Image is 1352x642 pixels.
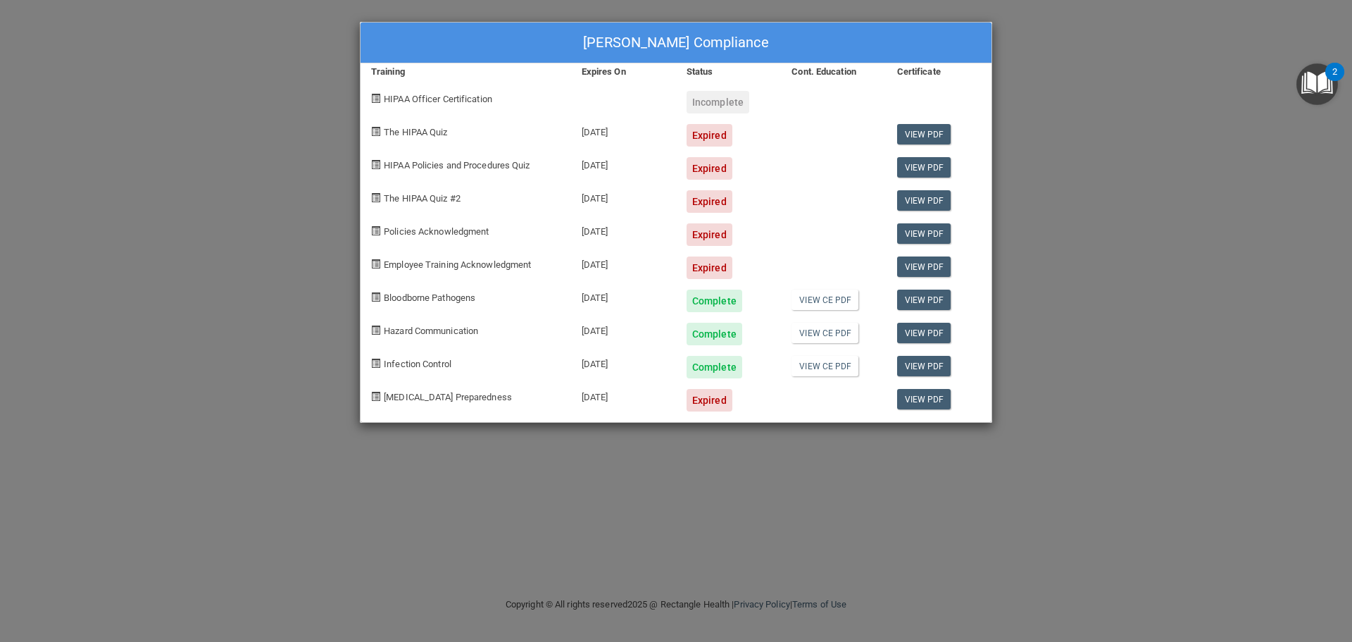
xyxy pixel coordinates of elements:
[687,257,732,279] div: Expired
[897,257,951,277] a: View PDF
[897,323,951,343] a: View PDF
[384,94,492,104] span: HIPAA Officer Certification
[897,290,951,310] a: View PDF
[571,180,676,213] div: [DATE]
[571,312,676,345] div: [DATE]
[897,223,951,244] a: View PDF
[571,279,676,312] div: [DATE]
[687,157,732,180] div: Expired
[687,223,732,246] div: Expired
[897,190,951,211] a: View PDF
[571,63,676,80] div: Expires On
[384,259,531,270] span: Employee Training Acknowledgment
[687,124,732,147] div: Expired
[384,359,451,369] span: Infection Control
[687,356,742,378] div: Complete
[384,127,447,137] span: The HIPAA Quiz
[571,213,676,246] div: [DATE]
[384,392,512,402] span: [MEDICAL_DATA] Preparedness
[887,63,991,80] div: Certificate
[897,157,951,178] a: View PDF
[897,389,951,409] a: View PDF
[571,345,676,378] div: [DATE]
[384,226,489,237] span: Policies Acknowledgment
[571,113,676,147] div: [DATE]
[1296,63,1338,105] button: Open Resource Center, 2 new notifications
[361,23,991,63] div: [PERSON_NAME] Compliance
[384,160,530,171] span: HIPAA Policies and Procedures Quiz
[1332,72,1337,90] div: 2
[571,147,676,180] div: [DATE]
[781,63,886,80] div: Cont. Education
[687,190,732,213] div: Expired
[676,63,781,80] div: Status
[384,193,461,204] span: The HIPAA Quiz #2
[687,290,742,312] div: Complete
[791,323,858,343] a: View CE PDF
[897,356,951,376] a: View PDF
[384,292,475,303] span: Bloodborne Pathogens
[897,124,951,144] a: View PDF
[571,378,676,412] div: [DATE]
[687,389,732,412] div: Expired
[687,91,749,113] div: Incomplete
[384,326,478,336] span: Hazard Communication
[361,63,571,80] div: Training
[687,323,742,345] div: Complete
[791,290,858,310] a: View CE PDF
[571,246,676,279] div: [DATE]
[791,356,858,376] a: View CE PDF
